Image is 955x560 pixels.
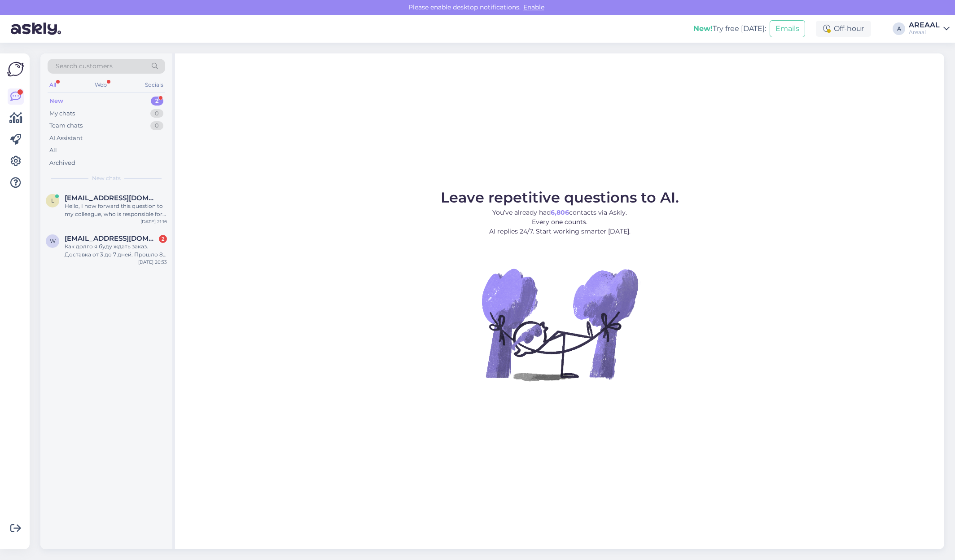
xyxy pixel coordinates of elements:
[151,97,163,106] div: 2
[909,22,940,29] div: AREAAL
[56,62,113,71] span: Search customers
[150,109,163,118] div: 0
[65,194,158,202] span: liisi.seiler11@gmail.com
[49,109,75,118] div: My chats
[65,202,167,218] div: Hello, I now forward this question to my colleague, who is responsible for this. The reply will b...
[909,22,950,36] a: AREAALAreaal
[138,259,167,265] div: [DATE] 20:33
[441,189,679,206] span: Leave repetitive questions to AI.
[50,238,56,244] span: w
[140,218,167,225] div: [DATE] 21:16
[49,159,75,168] div: Archived
[816,21,871,37] div: Off-hour
[693,24,713,33] b: New!
[770,20,805,37] button: Emails
[441,208,679,236] p: You’ve already had contacts via Askly. Every one counts. AI replies 24/7. Start working smarter [...
[7,61,24,78] img: Askly Logo
[49,121,83,130] div: Team chats
[48,79,58,91] div: All
[521,3,547,11] span: Enable
[92,174,121,182] span: New chats
[93,79,109,91] div: Web
[909,29,940,36] div: Areaal
[65,234,158,243] span: woodworks@mail.ee
[551,208,569,216] b: 6,806
[893,22,905,35] div: A
[479,243,640,405] img: No Chat active
[49,134,83,143] div: AI Assistant
[65,243,167,259] div: Как долго я буду ждать заказ. Доставка от 3 до 7 дней. Прошло 8 дней. В чем проблема?
[49,146,57,155] div: All
[143,79,165,91] div: Socials
[159,235,167,243] div: 2
[150,121,163,130] div: 0
[51,197,54,204] span: l
[49,97,63,106] div: New
[693,23,766,34] div: Try free [DATE]:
